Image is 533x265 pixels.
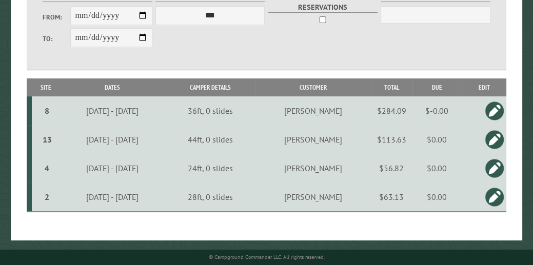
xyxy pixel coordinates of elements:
[255,182,371,212] td: [PERSON_NAME]
[371,154,412,182] td: $56.82
[412,125,462,154] td: $0.00
[165,96,256,125] td: 36ft, 0 slides
[412,154,462,182] td: $0.00
[62,106,163,116] div: [DATE] - [DATE]
[36,106,58,116] div: 8
[62,163,163,173] div: [DATE] - [DATE]
[255,125,371,154] td: [PERSON_NAME]
[255,154,371,182] td: [PERSON_NAME]
[165,125,256,154] td: 44ft, 0 slides
[62,192,163,202] div: [DATE] - [DATE]
[36,192,58,202] div: 2
[371,78,412,96] th: Total
[60,78,165,96] th: Dates
[412,78,462,96] th: Due
[209,254,325,260] small: © Campground Commander LLC. All rights reserved.
[165,182,256,212] td: 28ft, 0 slides
[412,182,462,212] td: $0.00
[462,78,506,96] th: Edit
[36,134,58,145] div: 13
[43,12,70,22] label: From:
[371,125,412,154] td: $113.63
[165,154,256,182] td: 24ft, 0 slides
[165,78,256,96] th: Camper Details
[36,163,58,173] div: 4
[371,96,412,125] td: $284.09
[32,78,60,96] th: Site
[255,96,371,125] td: [PERSON_NAME]
[255,78,371,96] th: Customer
[43,34,70,44] label: To:
[371,182,412,212] td: $63.13
[412,96,462,125] td: $-0.00
[62,134,163,145] div: [DATE] - [DATE]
